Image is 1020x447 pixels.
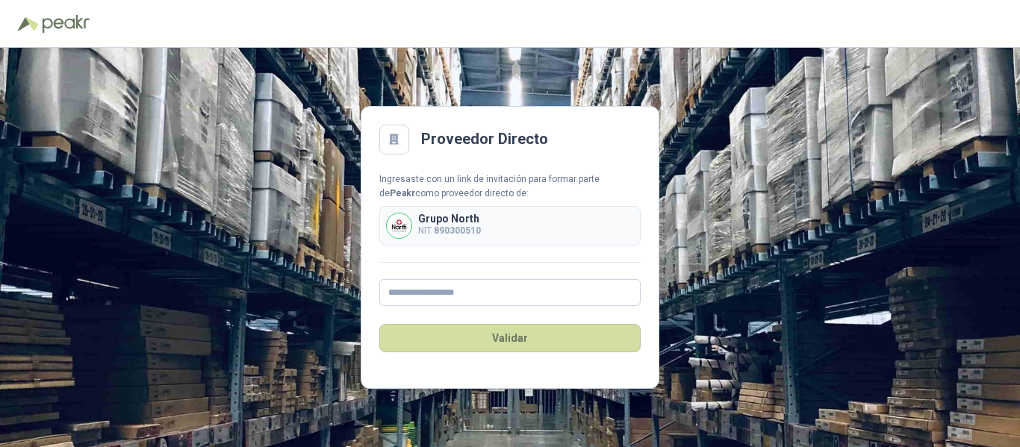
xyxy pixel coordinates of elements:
h2: Proveedor Directo [421,128,548,151]
b: Peakr [390,188,415,199]
img: Peakr [42,15,90,33]
p: NIT [418,224,481,238]
img: Company Logo [387,213,411,238]
img: Logo [18,16,39,31]
p: Grupo North [418,213,481,224]
div: Ingresaste con un link de invitación para formar parte de como proveedor directo de: [379,172,641,201]
b: 890300510 [434,225,481,236]
button: Validar [379,324,641,352]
